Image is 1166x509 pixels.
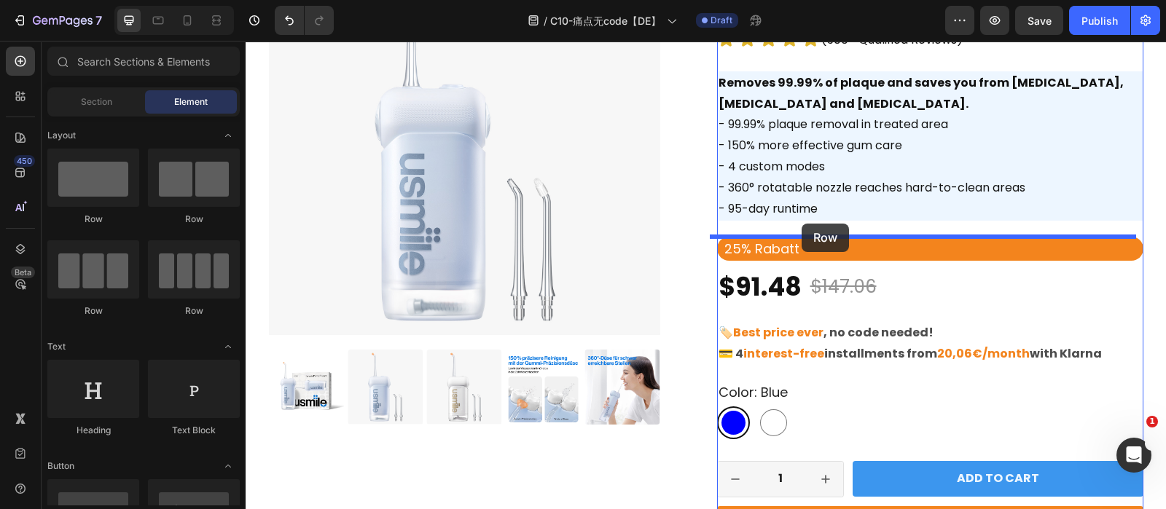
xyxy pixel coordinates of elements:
[216,335,240,358] span: Toggle open
[47,340,66,353] span: Text
[47,424,139,437] div: Heading
[1069,6,1130,35] button: Publish
[1116,438,1151,473] iframe: Intercom live chat
[148,213,240,226] div: Row
[216,454,240,478] span: Toggle open
[47,304,139,317] div: Row
[81,95,112,108] span: Section
[47,47,240,76] input: Search Sections & Elements
[1146,416,1158,427] span: 1
[1015,6,1063,35] button: Save
[47,459,74,473] span: Button
[47,213,139,226] div: Row
[11,267,35,278] div: Beta
[1081,13,1118,28] div: Publish
[216,124,240,147] span: Toggle open
[174,95,208,108] span: Element
[544,13,547,28] span: /
[1028,15,1052,27] span: Save
[275,6,334,35] div: Undo/Redo
[711,14,732,27] span: Draft
[6,6,109,35] button: 7
[550,13,661,28] span: C10-痛点无code【DE】
[148,424,240,437] div: Text Block
[47,129,76,142] span: Layout
[148,304,240,317] div: Row
[246,41,1166,509] iframe: Design area
[95,12,102,29] p: 7
[14,155,35,167] div: 450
